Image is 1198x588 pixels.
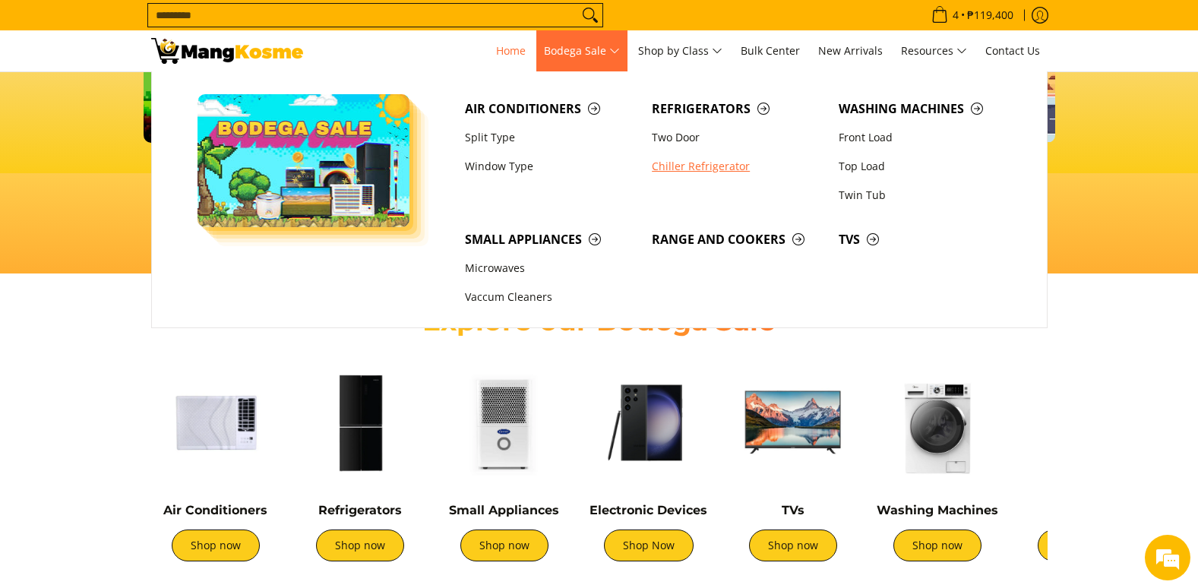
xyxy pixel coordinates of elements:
a: Vaccum Cleaners [457,283,644,312]
span: TVs [839,230,1010,249]
span: Bulk Center [741,43,800,58]
span: New Arrivals [818,43,883,58]
a: Chiller Refrigerator [644,152,831,181]
span: ₱119,400 [965,10,1016,21]
span: Refrigerators [652,100,823,119]
a: Bodega Sale [536,30,627,71]
span: Air Conditioners [465,100,637,119]
a: Window Type [457,152,644,181]
a: Shop now [749,530,837,561]
nav: Main Menu [318,30,1048,71]
span: 4 [950,10,961,21]
img: Cookers [1017,358,1146,487]
a: Small Appliances [457,225,644,254]
button: Search [578,4,602,27]
a: Refrigerators [318,503,402,517]
a: TVs [782,503,804,517]
a: Shop now [1038,530,1126,561]
img: Electronic Devices [584,358,713,487]
a: Shop Now [604,530,694,561]
img: Bodega Sale [198,94,410,227]
img: Mang Kosme: Your Home Appliances Warehouse Sale Partner! [151,38,303,64]
a: Shop by Class [631,30,730,71]
a: Shop now [316,530,404,561]
a: Range and Cookers [644,225,831,254]
span: Resources [901,42,967,61]
a: Twin Tub [831,181,1018,210]
a: Resources [893,30,975,71]
span: Range and Cookers [652,230,823,249]
img: TVs [729,358,858,487]
a: Shop now [172,530,260,561]
span: Shop by Class [638,42,722,61]
a: Shop now [893,530,981,561]
a: Refrigerators [644,94,831,123]
span: • [927,7,1018,24]
a: Shop now [460,530,548,561]
a: Microwaves [457,254,644,283]
span: Washing Machines [839,100,1010,119]
span: Contact Us [985,43,1040,58]
a: Washing Machines [831,94,1018,123]
a: Front Load [831,123,1018,152]
img: Washing Machines [873,358,1002,487]
img: Small Appliances [440,358,569,487]
a: Air Conditioners [457,94,644,123]
a: Contact Us [978,30,1048,71]
a: TVs [831,225,1018,254]
a: Air Conditioners [163,503,267,517]
span: Small Appliances [465,230,637,249]
img: Refrigerators [296,358,425,487]
a: Two Door [644,123,831,152]
a: Washing Machines [877,503,998,517]
a: Top Load [831,152,1018,181]
a: Small Appliances [449,503,559,517]
a: Bulk Center [733,30,808,71]
a: New Arrivals [811,30,890,71]
a: Split Type [457,123,644,152]
span: Bodega Sale [544,42,620,61]
a: Electronic Devices [590,503,707,517]
span: Home [496,43,526,58]
img: Air Conditioners [151,358,280,487]
a: Home [488,30,533,71]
